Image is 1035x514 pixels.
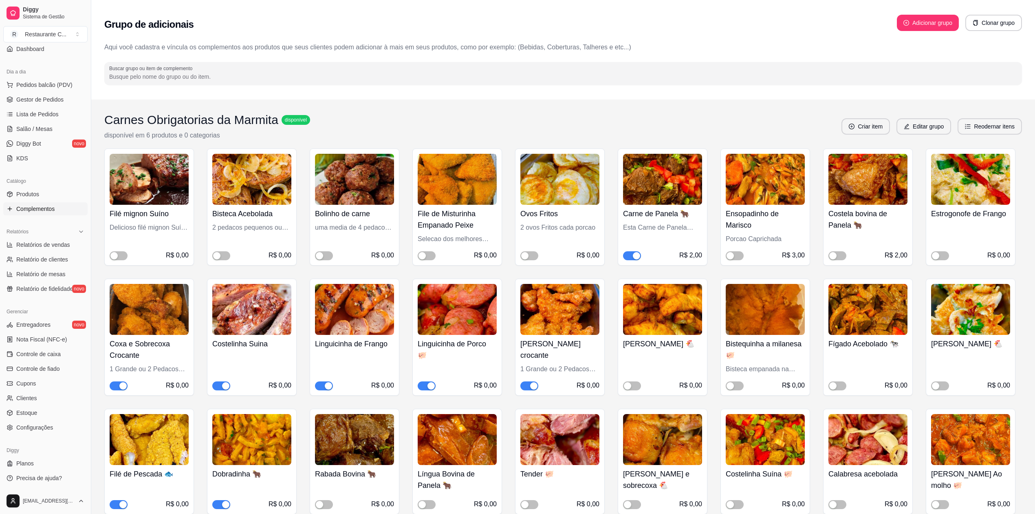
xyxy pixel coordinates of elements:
[782,381,805,390] div: R$ 0,00
[16,459,34,467] span: Planos
[3,137,88,150] a: Diggy Botnovo
[726,208,805,231] h4: Ensopadinho de Marisco
[110,364,189,374] div: 1 Grande ou 2 Pedacos pequenos empanado na farinha Panko
[212,223,291,233] div: 2 pedacos pequenos ou um grande
[726,364,805,374] div: Bisteca empanada na Panko
[3,253,88,266] a: Relatório de clientes
[315,284,394,335] img: product-image
[931,208,1010,219] h4: Estrogonofe de Frango
[3,457,88,470] a: Planos
[726,284,805,335] img: product-image
[418,284,497,335] img: product-image
[3,188,88,201] a: Produtos
[828,338,907,350] h4: Fígado Acebolado 🐄
[931,284,1010,335] img: product-image
[16,140,41,148] span: Diggy Bot
[577,499,599,509] div: R$ 0,00
[16,379,36,388] span: Cupons
[474,499,497,509] div: R$ 0,00
[965,15,1022,31] button: copyClonar grupo
[3,282,88,295] a: Relatório de fidelidadenovo
[16,423,53,432] span: Configurações
[3,93,88,106] a: Gestor de Pedidos
[166,250,189,260] div: R$ 0,00
[418,208,497,231] h4: File de Misturinha Empanado Peixe
[958,118,1022,135] button: ordered-listReodernar itens
[212,154,291,205] img: product-image
[577,381,599,390] div: R$ 0,00
[418,414,497,465] img: product-image
[520,338,599,361] h4: [PERSON_NAME] crocante
[315,223,394,233] div: uma media de 4 pedacos a porcao
[16,321,51,329] span: Entregadores
[109,65,195,72] label: Buscar grupo ou item de complemento
[110,223,189,233] div: Delicioso filé mignon Suíno média de um pedaço grande ou dois menores
[623,284,702,335] img: product-image
[3,491,88,511] button: [EMAIL_ADDRESS][DOMAIN_NAME]
[315,468,394,480] h4: Rabada Bovina 🐂
[3,392,88,405] a: Clientes
[104,113,278,127] h3: Carnes Obrigatorias da Marmita
[623,338,702,350] h4: [PERSON_NAME] 🐔
[3,108,88,121] a: Lista de Pedidos
[623,414,702,465] img: product-image
[269,381,291,390] div: R$ 0,00
[3,238,88,251] a: Relatórios de vendas
[897,15,959,31] button: plus-circleAdicionar grupo
[3,26,88,42] button: Select a team
[965,124,971,129] span: ordered-list
[828,208,907,231] h4: Costela bovina de Panela 🐂
[623,208,702,219] h4: Carne de Panela 🐂
[3,122,88,135] a: Salão / Mesas
[3,406,88,419] a: Estoque
[520,154,599,205] img: product-image
[828,468,907,480] h4: Calabresa acebolada
[849,124,854,129] span: plus-circle
[104,42,1022,52] p: Aqui você cadastra e víncula os complementos aos produtos que seus clientes podem adicionar à mai...
[623,154,702,205] img: product-image
[896,118,951,135] button: editEditar grupo
[931,468,1010,491] h4: [PERSON_NAME] Ao molho 🐖
[3,333,88,346] a: Nota Fiscal (NFC-e)
[104,18,194,31] h2: Grupo de adicionais
[418,338,497,361] h4: Linguicinha de Porco 🐖
[679,381,702,390] div: R$ 0,00
[212,338,291,350] h4: Costelinha Suina
[16,394,37,402] span: Clientes
[7,228,29,235] span: Relatórios
[726,468,805,480] h4: Costelinha Suína 🐖
[987,250,1010,260] div: R$ 0,00
[520,208,599,219] h4: Ovos Fritos
[904,124,909,129] span: edit
[23,6,84,13] span: Diggy
[520,414,599,465] img: product-image
[3,152,88,165] a: KDS
[679,499,702,509] div: R$ 0,00
[16,95,64,104] span: Gestor de Pedidos
[212,414,291,465] img: product-image
[110,468,189,480] h4: Filé de Pescada 🐟
[371,250,394,260] div: R$ 0,00
[16,255,68,264] span: Relatório de clientes
[3,318,88,331] a: Entregadoresnovo
[16,190,39,198] span: Produtos
[828,284,907,335] img: product-image
[371,381,394,390] div: R$ 0,00
[371,499,394,509] div: R$ 0,00
[16,154,28,162] span: KDS
[577,250,599,260] div: R$ 0,00
[623,223,702,233] div: Esta Carne de Panela Especial Sera cobrado 2 Reais Adicionais por porçao
[885,381,907,390] div: R$ 0,00
[10,30,18,38] span: R
[212,468,291,480] h4: Dobradinha 🐂
[110,338,189,361] h4: Coxa e Sobrecoxa Crocante
[16,285,73,293] span: Relatório de fidelidade
[3,377,88,390] a: Cupons
[885,250,907,260] div: R$ 2,00
[3,472,88,485] a: Precisa de ajuda?
[782,250,805,260] div: R$ 3,00
[166,499,189,509] div: R$ 0,00
[110,208,189,219] h4: Filé mignon Suíno
[973,20,978,26] span: copy
[3,348,88,361] a: Controle de caixa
